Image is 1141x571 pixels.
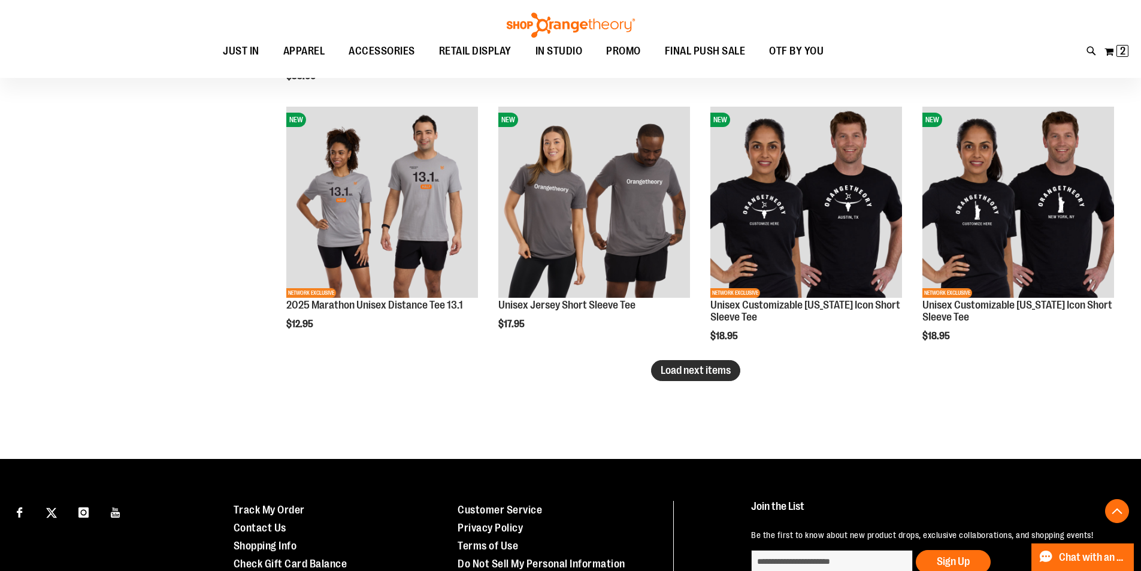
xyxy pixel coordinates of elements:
span: $12.95 [286,319,315,330]
a: 2025 Marathon Unisex Distance Tee 13.1 [286,299,463,311]
a: Visit our Instagram page [73,501,94,522]
div: product [704,101,908,372]
span: FINAL PUSH SALE [665,38,746,65]
button: Load next items [651,360,740,381]
a: OTF City Unisex New York Icon SS Tee BlackNEWNETWORK EXCLUSIVE [922,107,1114,300]
a: 2025 Marathon Unisex Distance Tee 13.1NEWNETWORK EXCLUSIVE [286,107,478,300]
span: $18.95 [922,331,952,342]
span: $18.95 [710,331,740,342]
span: ACCESSORIES [349,38,415,65]
div: product [916,101,1120,372]
img: Unisex Jersey Short Sleeve Tee [498,107,690,298]
a: OTF City Unisex Texas Icon SS Tee BlackNEWNETWORK EXCLUSIVE [710,107,902,300]
img: Shop Orangetheory [505,13,637,38]
button: Back To Top [1105,499,1129,523]
span: IN STUDIO [535,38,583,65]
a: Visit our X page [41,501,62,522]
span: 2 [1120,45,1125,57]
a: Terms of Use [458,540,518,552]
a: Contact Us [234,522,286,534]
span: RETAIL DISPLAY [439,38,512,65]
span: NETWORK EXCLUSIVE [710,288,760,298]
a: Shopping Info [234,540,297,552]
a: Unisex Customizable [US_STATE] Icon Short Sleeve Tee [922,299,1112,323]
a: Privacy Policy [458,522,523,534]
p: Be the first to know about new product drops, exclusive collaborations, and shopping events! [751,529,1113,541]
a: Unisex Customizable [US_STATE] Icon Short Sleeve Tee [710,299,900,323]
img: OTF City Unisex Texas Icon SS Tee Black [710,107,902,298]
span: JUST IN [223,38,259,65]
a: Unisex Jersey Short Sleeve TeeNEW [498,107,690,300]
a: Visit our Facebook page [9,501,30,522]
a: Track My Order [234,504,305,516]
span: PROMO [606,38,641,65]
h4: Join the List [751,501,1113,523]
span: NEW [498,113,518,127]
div: product [492,101,696,361]
a: Customer Service [458,504,542,516]
span: NETWORK EXCLUSIVE [922,288,972,298]
a: Do Not Sell My Personal Information [458,558,625,570]
a: Unisex Jersey Short Sleeve Tee [498,299,635,311]
span: $17.95 [498,319,526,330]
img: OTF City Unisex New York Icon SS Tee Black [922,107,1114,298]
span: Sign Up [937,555,970,567]
a: Visit our Youtube page [105,501,126,522]
span: Chat with an Expert [1059,552,1127,563]
span: NEW [286,113,306,127]
span: Load next items [661,364,731,376]
span: APPAREL [283,38,325,65]
img: Twitter [46,507,57,518]
span: NEW [922,113,942,127]
a: Check Gift Card Balance [234,558,347,570]
div: product [280,101,484,361]
span: NEW [710,113,730,127]
span: OTF BY YOU [769,38,824,65]
button: Chat with an Expert [1031,543,1134,571]
span: NETWORK EXCLUSIVE [286,288,336,298]
img: 2025 Marathon Unisex Distance Tee 13.1 [286,107,478,298]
